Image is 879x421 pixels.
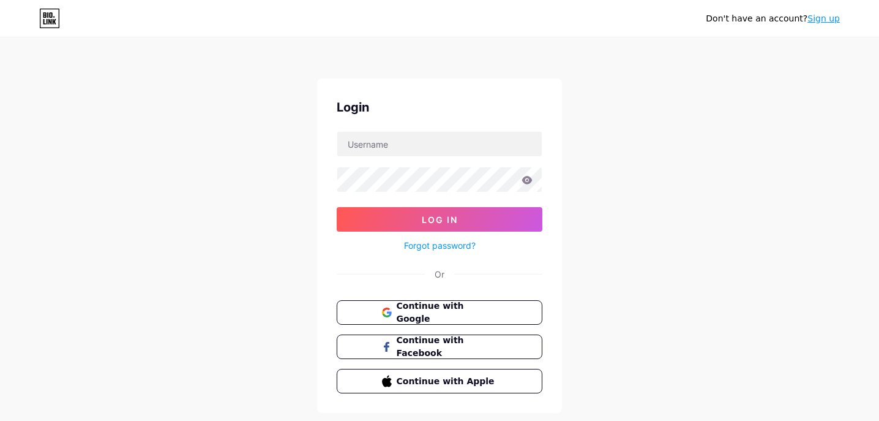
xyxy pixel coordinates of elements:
[807,13,840,23] a: Sign up
[337,98,542,116] div: Login
[337,300,542,325] button: Continue with Google
[404,239,476,252] a: Forgot password?
[706,12,840,25] div: Don't have an account?
[337,335,542,359] button: Continue with Facebook
[435,268,444,281] div: Or
[397,334,498,360] span: Continue with Facebook
[397,375,498,388] span: Continue with Apple
[422,214,458,225] span: Log In
[337,132,542,156] input: Username
[337,369,542,393] button: Continue with Apple
[337,207,542,232] button: Log In
[397,300,498,325] span: Continue with Google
